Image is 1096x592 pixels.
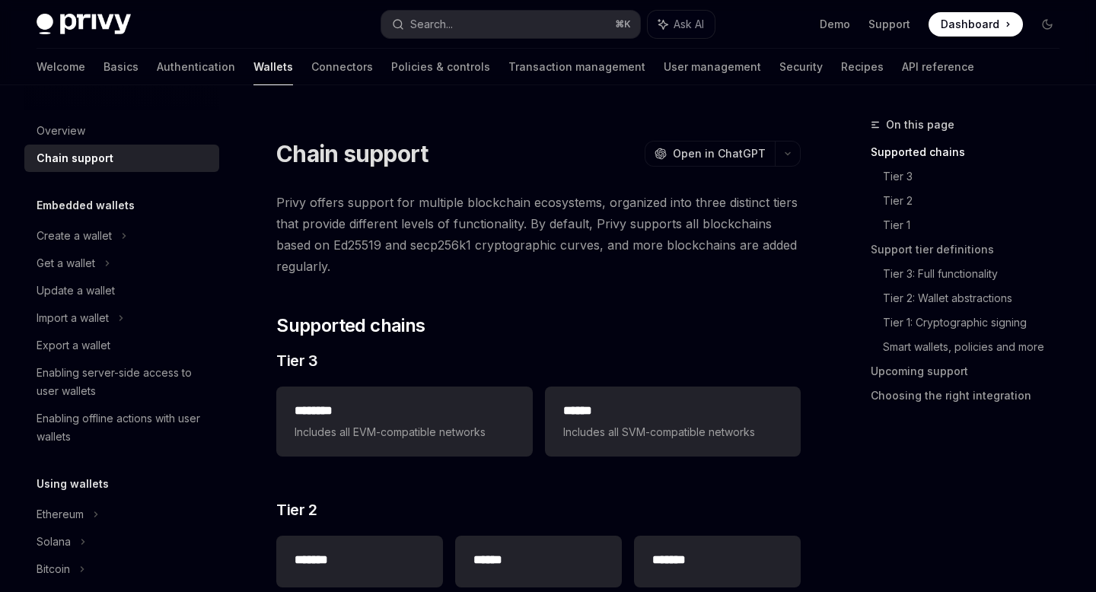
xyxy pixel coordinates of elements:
h1: Chain support [276,140,428,167]
button: Ask AI [648,11,715,38]
a: API reference [902,49,974,85]
span: Supported chains [276,314,425,338]
div: Bitcoin [37,560,70,578]
a: Tier 3 [883,164,1072,189]
img: dark logo [37,14,131,35]
div: Search... [410,15,453,33]
a: Recipes [841,49,884,85]
a: Wallets [253,49,293,85]
a: Upcoming support [871,359,1072,384]
span: Privy offers support for multiple blockchain ecosystems, organized into three distinct tiers that... [276,192,801,277]
a: Overview [24,117,219,145]
div: Import a wallet [37,309,109,327]
div: Get a wallet [37,254,95,272]
button: Search...⌘K [381,11,639,38]
a: Authentication [157,49,235,85]
a: Enabling offline actions with user wallets [24,405,219,450]
div: Solana [37,533,71,551]
span: Tier 3 [276,350,317,371]
a: Security [779,49,823,85]
a: User management [664,49,761,85]
span: Tier 2 [276,499,317,520]
a: Choosing the right integration [871,384,1072,408]
span: Includes all EVM-compatible networks [295,423,514,441]
a: Tier 2 [883,189,1072,213]
span: Open in ChatGPT [673,146,766,161]
div: Update a wallet [37,282,115,300]
a: Tier 1: Cryptographic signing [883,310,1072,335]
a: Export a wallet [24,332,219,359]
div: Create a wallet [37,227,112,245]
button: Open in ChatGPT [645,141,775,167]
span: Includes all SVM-compatible networks [563,423,782,441]
a: Chain support [24,145,219,172]
div: Enabling server-side access to user wallets [37,364,210,400]
a: Dashboard [929,12,1023,37]
a: Update a wallet [24,277,219,304]
span: Ask AI [674,17,704,32]
a: Welcome [37,49,85,85]
div: Export a wallet [37,336,110,355]
a: Basics [104,49,139,85]
button: Toggle dark mode [1035,12,1059,37]
span: On this page [886,116,954,134]
div: Ethereum [37,505,84,524]
div: Enabling offline actions with user wallets [37,409,210,446]
a: Smart wallets, policies and more [883,335,1072,359]
div: Chain support [37,149,113,167]
a: Connectors [311,49,373,85]
a: Tier 3: Full functionality [883,262,1072,286]
a: Demo [820,17,850,32]
span: ⌘ K [615,18,631,30]
div: Overview [37,122,85,140]
a: Transaction management [508,49,645,85]
a: Supported chains [871,140,1072,164]
a: Support [868,17,910,32]
h5: Using wallets [37,475,109,493]
span: Dashboard [941,17,999,32]
a: Support tier definitions [871,237,1072,262]
a: **** ***Includes all EVM-compatible networks [276,387,532,457]
h5: Embedded wallets [37,196,135,215]
a: Policies & controls [391,49,490,85]
a: **** *Includes all SVM-compatible networks [545,387,801,457]
a: Enabling server-side access to user wallets [24,359,219,405]
a: Tier 2: Wallet abstractions [883,286,1072,310]
a: Tier 1 [883,213,1072,237]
